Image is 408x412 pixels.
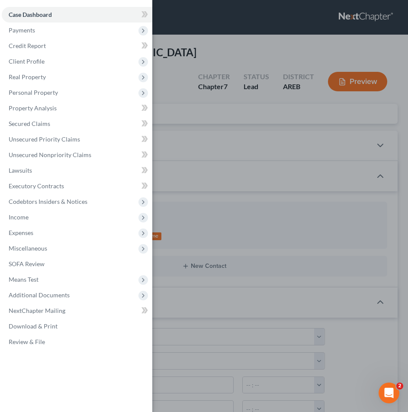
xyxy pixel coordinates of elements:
a: Review & File [2,334,152,350]
a: Credit Report [2,38,152,54]
span: Unsecured Priority Claims [9,135,80,143]
span: Secured Claims [9,120,50,127]
span: Expenses [9,229,33,236]
span: Lawsuits [9,167,32,174]
a: Secured Claims [2,116,152,132]
span: Means Test [9,276,39,283]
a: Lawsuits [2,163,152,178]
span: NextChapter Mailing [9,307,65,314]
span: Additional Documents [9,291,70,299]
a: Unsecured Priority Claims [2,132,152,147]
span: Case Dashboard [9,11,52,18]
span: Miscellaneous [9,245,47,252]
a: Unsecured Nonpriority Claims [2,147,152,163]
span: Codebtors Insiders & Notices [9,198,87,205]
span: Property Analysis [9,104,57,112]
a: Case Dashboard [2,7,152,23]
a: Download & Print [2,319,152,334]
a: Executory Contracts [2,178,152,194]
span: SOFA Review [9,260,45,267]
span: Client Profile [9,58,45,65]
span: Executory Contracts [9,182,64,190]
a: NextChapter Mailing [2,303,152,319]
span: Review & File [9,338,45,345]
a: SOFA Review [2,256,152,272]
span: 2 [396,383,403,389]
span: Payments [9,26,35,34]
span: Download & Print [9,322,58,330]
span: Income [9,213,29,221]
span: Unsecured Nonpriority Claims [9,151,91,158]
iframe: Intercom live chat [379,383,399,403]
span: Credit Report [9,42,46,49]
span: Real Property [9,73,46,80]
a: Property Analysis [2,100,152,116]
span: Personal Property [9,89,58,96]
